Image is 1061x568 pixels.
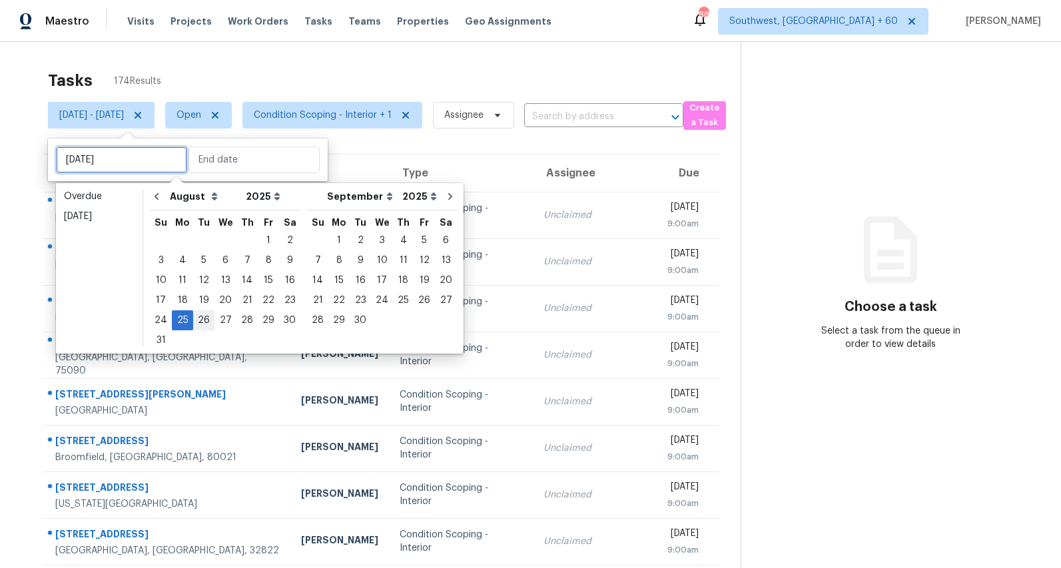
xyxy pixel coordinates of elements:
div: Unclaimed [543,395,647,408]
div: 3 [150,251,172,270]
div: 9:00am [667,543,699,557]
div: [STREET_ADDRESS] [55,527,280,544]
div: 11 [393,251,414,270]
div: 4 [172,251,193,270]
div: Wed Sep 10 2025 [371,250,393,270]
div: Fri Sep 26 2025 [414,290,435,310]
div: 21 [307,291,328,310]
div: Sun Sep 07 2025 [307,250,328,270]
select: Month [167,186,242,206]
div: Broomfield, [GEOGRAPHIC_DATA], 80021 [55,451,280,464]
abbr: Saturday [284,218,296,227]
div: [DATE] [667,387,699,404]
div: [PERSON_NAME] [301,347,378,364]
span: Projects [171,15,212,28]
div: 26 [414,291,435,310]
abbr: Monday [332,218,346,227]
div: Wed Aug 20 2025 [214,290,236,310]
span: [PERSON_NAME] [960,15,1041,28]
div: Thu Aug 28 2025 [236,310,258,330]
th: Type [389,154,533,192]
div: [DATE] [667,527,699,543]
span: Open [177,109,201,122]
div: 9 [279,251,300,270]
div: Thu Sep 11 2025 [393,250,414,270]
abbr: Tuesday [198,218,210,227]
div: Wed Sep 17 2025 [371,270,393,290]
div: [PERSON_NAME] [301,533,378,550]
div: 9:00am [667,497,699,510]
div: Tue Sep 09 2025 [350,250,371,270]
div: [DATE] [64,210,135,223]
div: Sun Aug 24 2025 [150,310,172,330]
div: Fri Aug 22 2025 [258,290,279,310]
div: 11 [172,271,193,290]
select: Year [399,186,440,206]
div: Sat Sep 20 2025 [435,270,457,290]
div: [DATE] [667,433,699,450]
div: Wed Sep 03 2025 [371,230,393,250]
div: Fri Aug 15 2025 [258,270,279,290]
select: Month [324,186,399,206]
th: HPM [290,154,389,192]
div: 23 [350,291,371,310]
div: 6 [435,231,457,250]
div: Tue Aug 26 2025 [193,310,214,330]
div: 31 [150,331,172,350]
div: [DATE] [667,340,699,357]
abbr: Wednesday [218,218,233,227]
div: [PERSON_NAME] [301,440,378,457]
div: 18 [393,271,414,290]
div: 29 [328,311,350,330]
div: 28 [236,311,258,330]
div: 15 [328,271,350,290]
div: Sat Sep 06 2025 [435,230,457,250]
div: [GEOGRAPHIC_DATA], [GEOGRAPHIC_DATA], 32822 [55,544,280,557]
div: Mon Sep 15 2025 [328,270,350,290]
div: [DATE] [667,247,699,264]
div: [PERSON_NAME] [301,394,378,410]
div: 4 [393,231,414,250]
div: [PERSON_NAME] [301,487,378,503]
div: 3 [371,231,393,250]
div: Mon Sep 08 2025 [328,250,350,270]
div: Sun Sep 28 2025 [307,310,328,330]
button: Create a Task [683,101,726,130]
abbr: Thursday [397,218,410,227]
div: 23 [279,291,300,310]
th: Assignee [533,154,657,192]
abbr: Monday [175,218,190,227]
div: 22 [328,291,350,310]
div: 17 [371,271,393,290]
h2: Tasks [48,74,93,87]
div: [STREET_ADDRESS] [55,481,280,497]
div: 9 [350,251,371,270]
div: 16 [279,271,300,290]
div: 13 [214,271,236,290]
div: 16 [350,271,371,290]
div: Mon Aug 04 2025 [172,250,193,270]
div: 24 [150,311,172,330]
div: Fri Sep 12 2025 [414,250,435,270]
div: 9:00am [667,310,699,324]
div: Condition Scoping - Interior [400,528,522,555]
div: Sat Aug 16 2025 [279,270,300,290]
button: Go to previous month [147,183,167,210]
div: Tue Sep 16 2025 [350,270,371,290]
div: Unclaimed [543,535,647,548]
abbr: Thursday [241,218,254,227]
div: [STREET_ADDRESS] [55,241,280,258]
div: 15 [258,271,279,290]
div: Condition Scoping - Interior [400,388,522,415]
button: Open [666,108,685,127]
div: 18 [172,291,193,310]
div: Fri Aug 29 2025 [258,310,279,330]
div: 20 [214,291,236,310]
div: Sat Sep 13 2025 [435,250,457,270]
span: Geo Assignments [465,15,551,28]
div: 2 [350,231,371,250]
div: Tue Sep 30 2025 [350,310,371,330]
span: Teams [348,15,381,28]
div: Sun Sep 14 2025 [307,270,328,290]
input: End date [188,146,320,173]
